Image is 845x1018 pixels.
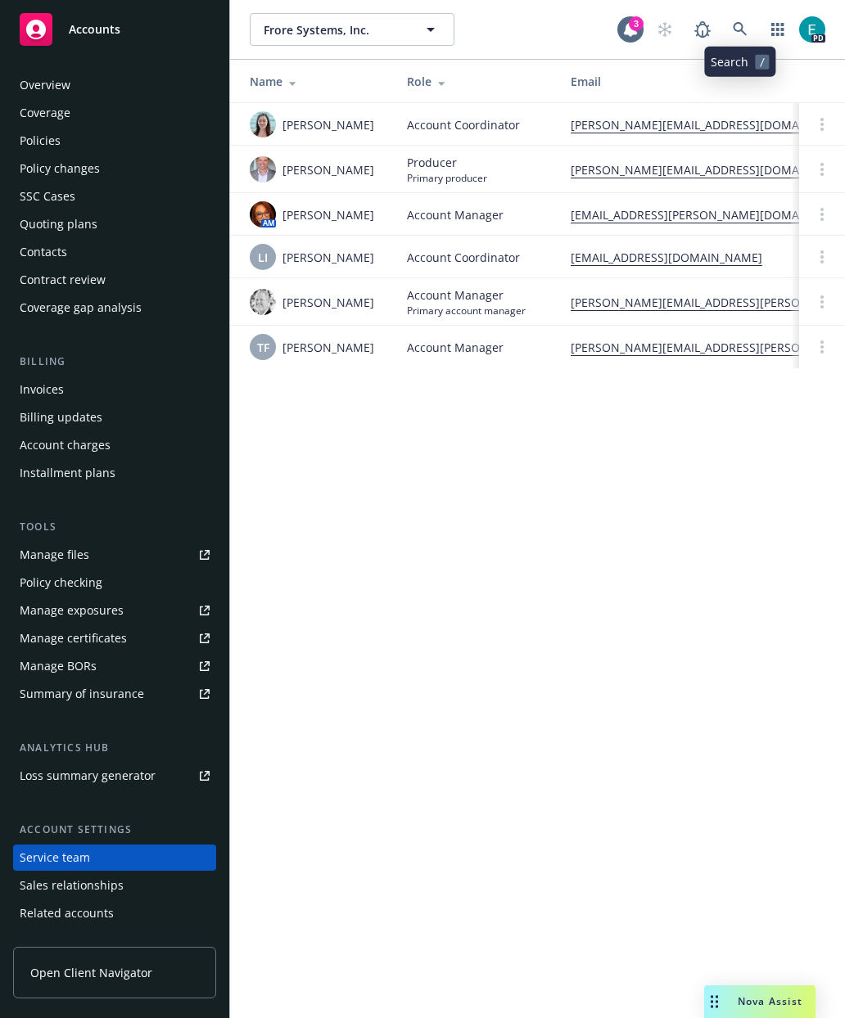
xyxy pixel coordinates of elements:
[13,183,216,209] a: SSC Cases
[13,128,216,154] a: Policies
[20,625,127,651] div: Manage certificates
[13,542,216,568] a: Manage files
[704,985,816,1018] button: Nova Assist
[704,985,725,1018] div: Drag to move
[407,249,520,266] span: Account Coordinator
[13,872,216,899] a: Sales relationships
[250,156,276,182] img: photo
[407,171,487,185] span: Primary producer
[20,928,101,954] div: Client features
[648,13,681,46] a: Start snowing
[13,822,216,838] div: Account settings
[250,289,276,315] img: photo
[407,339,504,356] span: Account Manager
[761,13,794,46] a: Switch app
[282,206,374,223] span: [PERSON_NAME]
[20,542,89,568] div: Manage files
[407,286,526,304] span: Account Manager
[13,597,216,624] a: Manage exposures
[250,111,276,137] img: photo
[20,432,111,458] div: Account charges
[407,116,520,133] span: Account Coordinator
[13,267,216,293] a: Contract review
[20,404,102,430] div: Billing updates
[13,295,216,321] a: Coverage gap analysis
[13,100,216,126] a: Coverage
[69,23,120,36] span: Accounts
[13,7,216,52] a: Accounts
[20,763,156,789] div: Loss summary generator
[20,72,70,98] div: Overview
[13,155,216,182] a: Policy changes
[724,13,757,46] a: Search
[799,16,825,43] img: photo
[20,376,64,403] div: Invoices
[30,964,152,981] span: Open Client Navigator
[20,460,115,486] div: Installment plans
[250,13,454,46] button: Frore Systems, Inc.
[629,16,644,31] div: 3
[407,206,504,223] span: Account Manager
[20,183,75,209] div: SSC Cases
[20,597,124,624] div: Manage exposures
[407,304,526,318] span: Primary account manager
[13,239,216,265] a: Contacts
[20,128,61,154] div: Policies
[20,570,102,596] div: Policy checking
[282,161,374,178] span: [PERSON_NAME]
[13,570,216,596] a: Policy checking
[13,900,216,926] a: Related accounts
[20,100,70,126] div: Coverage
[13,625,216,651] a: Manage certificates
[282,249,374,266] span: [PERSON_NAME]
[20,295,142,321] div: Coverage gap analysis
[20,211,97,237] div: Quoting plans
[407,73,545,90] div: Role
[13,928,216,954] a: Client features
[13,845,216,871] a: Service team
[13,740,216,756] div: Analytics hub
[13,354,216,370] div: Billing
[13,404,216,430] a: Billing updates
[20,239,67,265] div: Contacts
[264,21,405,38] span: Frore Systems, Inc.
[282,339,374,356] span: [PERSON_NAME]
[20,155,100,182] div: Policy changes
[13,432,216,458] a: Account charges
[20,900,114,926] div: Related accounts
[257,339,269,356] span: TF
[13,72,216,98] a: Overview
[20,267,106,293] div: Contract review
[13,763,216,789] a: Loss summary generator
[258,249,268,266] span: LI
[282,294,374,311] span: [PERSON_NAME]
[13,681,216,707] a: Summary of insurance
[20,845,90,871] div: Service team
[13,519,216,535] div: Tools
[282,116,374,133] span: [PERSON_NAME]
[20,653,97,679] div: Manage BORs
[738,994,802,1008] span: Nova Assist
[407,154,487,171] span: Producer
[250,201,276,227] img: photo
[13,460,216,486] a: Installment plans
[20,872,124,899] div: Sales relationships
[13,211,216,237] a: Quoting plans
[250,73,381,90] div: Name
[686,13,719,46] a: Report a Bug
[13,653,216,679] a: Manage BORs
[13,376,216,403] a: Invoices
[20,681,144,707] div: Summary of insurance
